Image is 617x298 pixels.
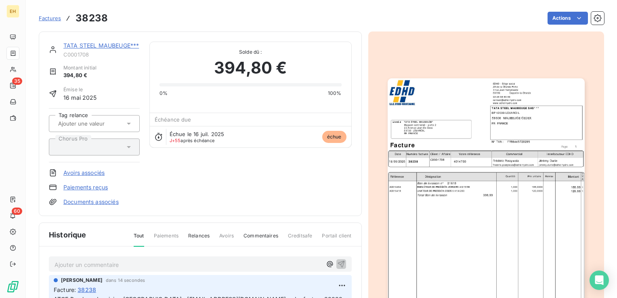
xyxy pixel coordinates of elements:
h3: 38238 [76,11,108,25]
span: Historique [49,229,86,240]
span: Avoirs [219,232,234,246]
span: échue [322,131,346,143]
button: Actions [548,12,588,25]
input: Ajouter une valeur [57,120,139,127]
a: Avoirs associés [63,169,105,177]
span: Portail client [322,232,351,246]
div: Open Intercom Messenger [590,271,609,290]
span: 35 [12,78,22,85]
span: 394,80 € [214,56,287,80]
span: Creditsafe [288,232,313,246]
span: Solde dû : [159,48,342,56]
span: 60 [12,208,22,215]
a: Documents associés [63,198,119,206]
span: après échéance [170,138,215,143]
span: Paiements [154,232,178,246]
span: Commentaires [243,232,278,246]
span: Montant initial [63,64,97,71]
span: Facture : [54,285,76,294]
span: Relances [188,232,210,246]
span: 16 mai 2025 [63,93,97,102]
span: Factures [39,15,61,21]
a: Paiements reçus [63,183,108,191]
span: Tout [134,232,144,247]
a: TATA STEEL MAUBEUGE*** [63,42,139,49]
span: 0% [159,90,168,97]
img: Logo LeanPay [6,280,19,293]
span: J+55 [170,138,181,143]
span: [PERSON_NAME] [61,277,103,284]
span: Échéance due [155,116,191,123]
span: 394,80 € [63,71,97,80]
span: 38238 [78,285,96,294]
span: Émise le [63,86,97,93]
span: 100% [328,90,342,97]
a: Factures [39,14,61,22]
span: Échue le 16 juil. 2025 [170,131,224,137]
div: EH [6,5,19,18]
span: dans 14 secondes [106,278,145,283]
span: C0001708 [63,51,140,58]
